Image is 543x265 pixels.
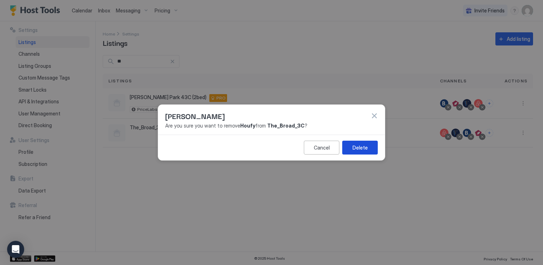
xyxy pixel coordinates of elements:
span: Are you sure you want to remove from ? [165,123,378,129]
button: Delete [342,141,378,155]
div: Cancel [314,144,330,151]
div: Delete [353,144,368,151]
div: Open Intercom Messenger [7,241,24,258]
button: Cancel [304,141,339,155]
span: [PERSON_NAME] [165,110,225,121]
